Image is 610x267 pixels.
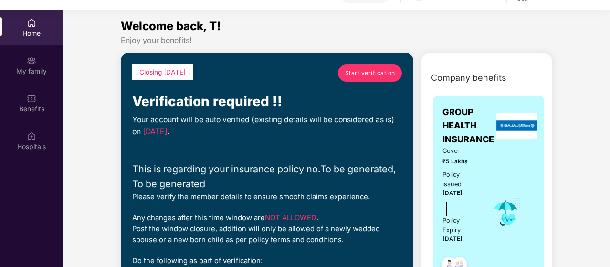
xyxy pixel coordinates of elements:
[143,127,168,136] span: [DATE]
[442,216,477,235] div: Policy Expiry
[496,113,537,139] img: insurerLogo
[265,214,316,222] span: NOT ALLOWED
[442,235,463,242] span: [DATE]
[442,170,477,189] div: Policy issued
[442,146,477,156] span: Cover
[431,71,506,85] span: Company benefits
[139,68,186,76] span: Closing [DATE]
[442,190,463,196] span: [DATE]
[490,197,521,229] img: icon
[27,18,36,28] img: svg+xml;base64,PHN2ZyBpZD0iSG9tZSIgeG1sbnM9Imh0dHA6Ly93d3cudzMub3JnLzIwMDAvc3ZnIiB3aWR0aD0iMjAiIG...
[338,64,402,82] a: Start verification
[132,91,402,112] div: Verification required !!
[132,192,402,203] div: Please verify the member details to ensure smooth claims experience.
[132,162,402,192] div: This is regarding your insurance policy no. To be generated, To be generated
[27,56,36,65] img: svg+xml;base64,PHN2ZyB3aWR0aD0iMjAiIGhlaWdodD0iMjAiIHZpZXdCb3g9IjAgMCAyMCAyMCIgZmlsbD0ibm9uZSIgeG...
[132,213,402,246] div: Any changes after this time window are . Post the window closure, addition will only be allowed o...
[132,256,402,267] div: Do the following as part of verification:
[27,131,36,141] img: svg+xml;base64,PHN2ZyBpZD0iSG9zcGl0YWxzIiB4bWxucz0iaHR0cDovL3d3dy53My5vcmcvMjAwMC9zdmciIHdpZHRoPS...
[27,94,36,103] img: svg+xml;base64,PHN2ZyBpZD0iQmVuZWZpdHMiIHhtbG5zPSJodHRwOi8vd3d3LnczLm9yZy8yMDAwL3N2ZyIgd2lkdGg9Ij...
[345,68,395,77] span: Start verification
[442,106,494,146] span: GROUP HEALTH INSURANCE
[121,35,552,45] div: Enjoy your benefits!
[121,19,221,33] span: Welcome back, T!
[442,157,477,166] span: ₹5 Lakhs
[132,114,402,138] div: Your account will be auto verified (existing details will be considered as is) on .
